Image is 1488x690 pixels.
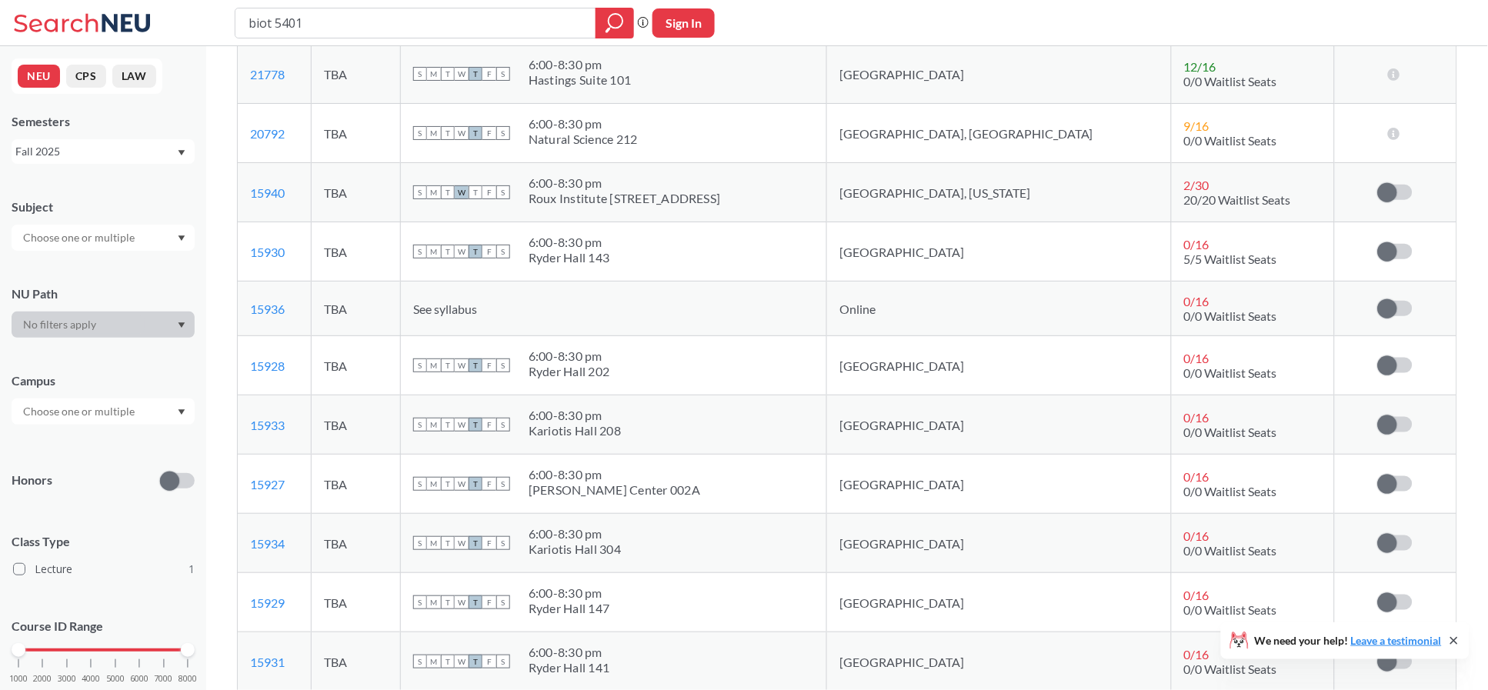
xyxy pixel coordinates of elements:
span: S [496,595,510,609]
span: T [441,477,455,491]
div: Ryder Hall 143 [529,250,610,265]
button: CPS [66,65,106,88]
span: S [413,245,427,258]
div: Campus [12,372,195,389]
input: Choose one or multiple [15,402,145,421]
td: [GEOGRAPHIC_DATA], [US_STATE] [827,163,1171,222]
span: T [469,67,482,81]
button: Sign In [652,8,715,38]
span: S [413,126,427,140]
span: F [482,126,496,140]
span: 0 / 16 [1184,528,1209,543]
div: Ryder Hall 202 [529,364,610,379]
span: 0 / 16 [1184,647,1209,662]
span: T [469,126,482,140]
div: Fall 2025Dropdown arrow [12,139,195,164]
span: M [427,185,441,199]
a: 15933 [250,418,285,432]
span: 5/5 Waitlist Seats [1184,252,1277,266]
span: S [496,67,510,81]
td: [GEOGRAPHIC_DATA], [GEOGRAPHIC_DATA] [827,104,1171,163]
span: F [482,536,496,550]
input: Choose one or multiple [15,228,145,247]
td: [GEOGRAPHIC_DATA] [827,45,1171,104]
div: Kariotis Hall 208 [529,423,621,438]
label: Lecture [13,559,195,579]
div: Subject [12,198,195,215]
span: S [496,126,510,140]
span: M [427,536,441,550]
span: 12 / 16 [1184,59,1216,74]
span: S [413,655,427,668]
span: W [455,595,469,609]
span: T [441,245,455,258]
span: 0/0 Waitlist Seats [1184,484,1277,498]
span: 2 / 30 [1184,178,1209,192]
span: F [482,595,496,609]
td: TBA [312,455,401,514]
span: 0/0 Waitlist Seats [1184,662,1277,676]
span: F [482,185,496,199]
td: TBA [312,163,401,222]
span: 8000 [178,675,197,683]
span: S [496,245,510,258]
span: F [482,655,496,668]
span: W [455,67,469,81]
a: 15930 [250,245,285,259]
div: Hastings Suite 101 [529,72,632,88]
span: S [496,358,510,372]
span: T [469,477,482,491]
span: M [427,67,441,81]
td: TBA [312,573,401,632]
div: Kariotis Hall 304 [529,542,621,557]
p: Course ID Range [12,618,195,635]
a: 15929 [250,595,285,610]
div: NU Path [12,285,195,302]
span: W [455,185,469,199]
span: F [482,477,496,491]
span: 0/0 Waitlist Seats [1184,602,1277,617]
span: 3000 [58,675,76,683]
div: 6:00 - 8:30 pm [529,116,638,132]
span: F [482,67,496,81]
a: 15927 [250,477,285,492]
div: [PERSON_NAME] Center 002A [529,482,700,498]
span: S [496,477,510,491]
div: 6:00 - 8:30 pm [529,408,621,423]
span: 0/0 Waitlist Seats [1184,365,1277,380]
span: 2000 [33,675,52,683]
a: 21778 [250,67,285,82]
td: TBA [312,282,401,336]
span: W [455,126,469,140]
div: 6:00 - 8:30 pm [529,585,610,601]
svg: magnifying glass [606,12,624,34]
span: S [413,185,427,199]
span: T [469,418,482,432]
span: T [441,536,455,550]
span: T [469,655,482,668]
span: S [496,418,510,432]
p: Honors [12,472,52,489]
span: W [455,655,469,668]
td: TBA [312,104,401,163]
span: 4000 [82,675,100,683]
span: 0/0 Waitlist Seats [1184,425,1277,439]
div: 6:00 - 8:30 pm [529,235,610,250]
span: T [469,185,482,199]
span: 0 / 16 [1184,469,1209,484]
a: 20792 [250,126,285,141]
div: 6:00 - 8:30 pm [529,57,632,72]
span: M [427,418,441,432]
button: NEU [18,65,60,88]
span: S [413,477,427,491]
span: F [482,418,496,432]
a: 15934 [250,536,285,551]
span: 0/0 Waitlist Seats [1184,308,1277,323]
div: Ryder Hall 147 [529,601,610,616]
td: [GEOGRAPHIC_DATA] [827,455,1171,514]
div: magnifying glass [596,8,634,38]
span: W [455,536,469,550]
span: S [413,536,427,550]
span: 0 / 16 [1184,588,1209,602]
span: T [441,185,455,199]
